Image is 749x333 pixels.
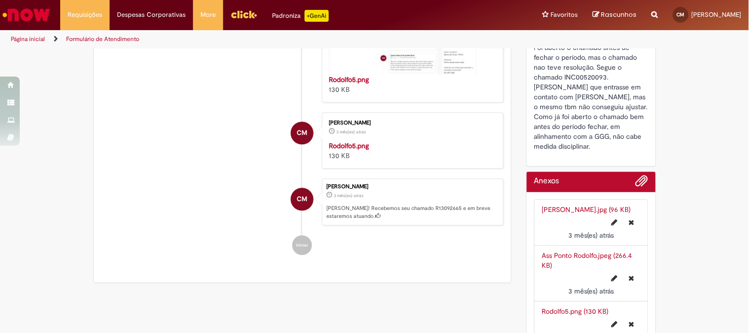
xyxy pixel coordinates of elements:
img: ServiceNow [1,5,52,25]
span: More [200,10,216,20]
p: [PERSON_NAME]! Recebemos seu chamado R13092665 e em breve estaremos atuando. [326,205,498,220]
a: Rodolfo5.png [329,142,369,151]
button: Excluir Ass Ponto Rodolfo.jpeg [623,271,640,287]
time: 24/05/2025 09:55:19 [334,193,363,199]
time: 26/05/2025 13:01:00 [568,231,614,240]
button: Excluir Rodolfo de Almeida Pereira.jpg [623,215,640,231]
span: CM [677,11,685,18]
span: Favoritos [551,10,578,20]
ul: Trilhas de página [7,30,492,48]
a: Formulário de Atendimento [66,35,139,43]
span: [PERSON_NAME] [692,10,742,19]
time: 24/05/2025 09:51:54 [336,129,366,135]
div: [PERSON_NAME] [326,184,498,190]
span: Rascunhos [601,10,637,19]
a: Rodolfo5.png (130 KB) [542,307,609,316]
span: 3 mês(es) atrás [334,193,363,199]
div: Claudio Vinicius De Souza Brito Martin [291,188,314,211]
span: 3 mês(es) atrás [568,287,614,296]
div: Padroniza [272,10,329,22]
div: Claudio Vinicius De Souza Brito Martin [291,122,314,145]
span: 3 mês(es) atrás [336,129,366,135]
time: 24/05/2025 10:03:43 [568,287,614,296]
button: Editar nome de arquivo Rodolfo de Almeida Pereira.jpg [606,215,624,231]
button: Adicionar anexos [635,174,648,192]
img: click_logo_yellow_360x200.png [231,7,257,22]
li: Claudio Vinicius De Souza Brito Martin [101,179,504,226]
span: Requisições [68,10,102,20]
div: 130 KB [329,75,493,95]
a: Rodolfo5.png [329,76,369,84]
a: Rascunhos [593,10,637,20]
div: 130 KB [329,141,493,161]
span: O Colaborado entrou no dia [DATE] 21:50 e saiu às 05:55 do dia 02:05. Foi aberto o chamado antes ... [534,23,650,151]
span: Despesas Corporativas [117,10,186,20]
div: [PERSON_NAME] [329,121,493,126]
span: CM [297,122,308,145]
a: Página inicial [11,35,45,43]
span: CM [297,188,308,211]
span: 3 mês(es) atrás [568,231,614,240]
button: Excluir Rodolfo5.png [623,317,640,333]
a: [PERSON_NAME].jpg (96 KB) [542,206,631,214]
button: Editar nome de arquivo Rodolfo5.png [606,317,624,333]
button: Editar nome de arquivo Ass Ponto Rodolfo.jpeg [606,271,624,287]
h2: Anexos [534,177,559,186]
p: +GenAi [305,10,329,22]
a: Ass Ponto Rodolfo.jpeg (266.4 KB) [542,251,632,270]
